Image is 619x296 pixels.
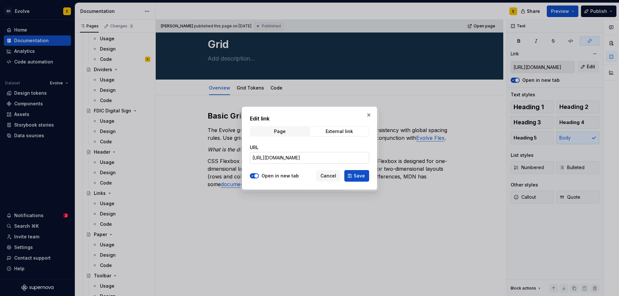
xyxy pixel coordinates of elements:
button: Save [344,170,369,182]
button: Cancel [316,170,340,182]
div: External link [326,129,353,134]
label: URL [250,144,259,151]
h2: Edit link [250,115,369,122]
span: Cancel [320,173,336,179]
label: Open in new tab [261,173,299,179]
div: Page [274,129,286,134]
input: https:// [250,152,369,164]
span: Save [354,173,365,179]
